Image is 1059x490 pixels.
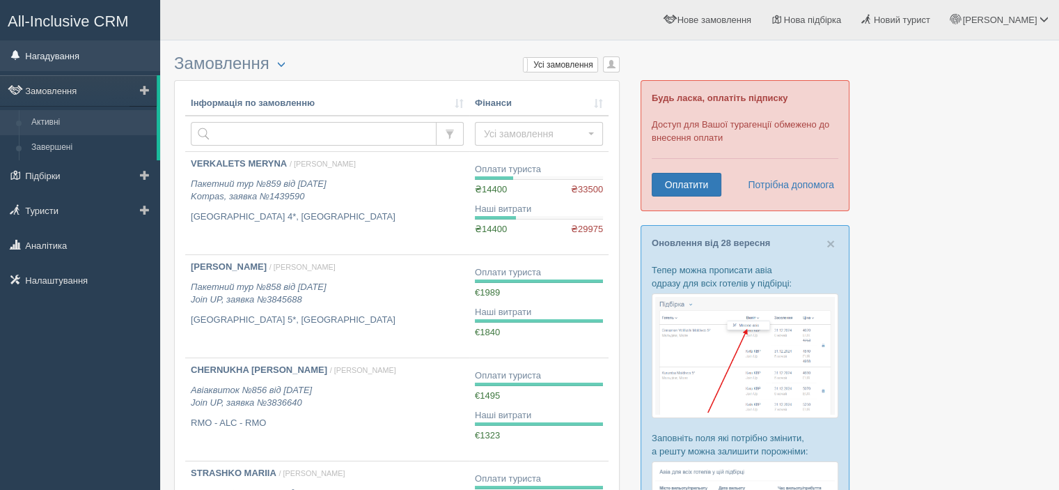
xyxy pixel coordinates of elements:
[269,263,336,271] span: / [PERSON_NAME]
[826,236,835,252] span: ×
[652,431,838,458] p: Заповніть поля які потрібно змінити, а решту можна залишити порожніми:
[652,238,770,248] a: Оновлення від 28 вересня
[652,173,721,197] a: Оплатити
[571,223,603,236] span: ₴29975
[185,152,469,254] a: VERKALETS MERYNA / [PERSON_NAME] Пакетний тур №859 від [DATE]Kompas, заявка №1439590 [GEOGRAPHIC_...
[475,184,507,194] span: ₴14400
[1,1,159,39] a: All-Inclusive CRM
[475,473,603,486] div: Оплати туриста
[826,236,835,251] button: Close
[191,261,267,272] b: [PERSON_NAME]
[330,366,396,374] span: / [PERSON_NAME]
[962,15,1037,25] span: [PERSON_NAME]
[475,390,500,401] span: €1495
[677,15,751,25] span: Нове замовлення
[652,293,838,418] img: %D0%BF%D1%96%D0%B4%D0%B1%D1%96%D1%80%D0%BA%D0%B0-%D0%B0%D0%B2%D1%96%D0%B0-1-%D1%81%D1%80%D0%BC-%D...
[475,430,500,441] span: €1323
[290,160,356,168] span: / [PERSON_NAME]
[475,266,603,280] div: Оплати туриста
[475,369,603,383] div: Оплати туриста
[191,210,464,224] p: [GEOGRAPHIC_DATA] 4*, [GEOGRAPHIC_DATA]
[191,365,327,375] b: CHERNUKHA [PERSON_NAME]
[475,306,603,319] div: Наші витрати
[484,127,585,141] span: Усі замовлення
[874,15,930,25] span: Новий турист
[191,282,327,305] i: Пакетний тур №858 від [DATE] Join UP, заявка №3845688
[174,54,620,73] h3: Замовлення
[475,224,507,234] span: ₴14400
[475,97,603,110] a: Фінанси
[191,417,464,430] p: RMO - ALC - RMO
[185,358,469,461] a: CHERNUKHA [PERSON_NAME] / [PERSON_NAME] Авіаквиток №856 від [DATE]Join UP, заявка №3836640 RMO - ...
[185,255,469,358] a: [PERSON_NAME] / [PERSON_NAME] Пакетний тур №858 від [DATE]Join UP, заявка №3845688 [GEOGRAPHIC_DA...
[475,327,500,337] span: €1840
[191,468,276,478] b: STRASHKO MARIIA
[191,385,312,408] i: Авіаквиток №856 від [DATE] Join UP, заявка №3836640
[739,173,835,197] a: Потрібна допомога
[641,80,849,211] div: Доступ для Вашої турагенції обмежено до внесення оплати
[524,58,597,72] label: Усі замовлення
[191,97,464,110] a: Інформація по замовленню
[25,110,157,135] a: Активні
[8,13,129,30] span: All-Inclusive CRM
[652,93,787,103] b: Будь ласка, оплатіть підписку
[571,183,603,197] span: ₴33500
[191,122,437,146] input: Пошук за номером замовлення, ПІБ або паспортом туриста
[475,287,500,298] span: €1989
[475,163,603,176] div: Оплати туриста
[191,178,327,202] i: Пакетний тур №859 від [DATE] Kompas, заявка №1439590
[279,469,345,477] span: / [PERSON_NAME]
[475,409,603,422] div: Наші витрати
[784,15,842,25] span: Нова підбірка
[191,158,287,169] b: VERKALETS MERYNA
[652,263,838,290] p: Тепер можна прописати авіа одразу для всіх готелів у підбірці:
[25,135,157,160] a: Завершені
[475,122,603,146] button: Усі замовлення
[191,314,464,327] p: [GEOGRAPHIC_DATA] 5*, [GEOGRAPHIC_DATA]
[475,203,603,216] div: Наші витрати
